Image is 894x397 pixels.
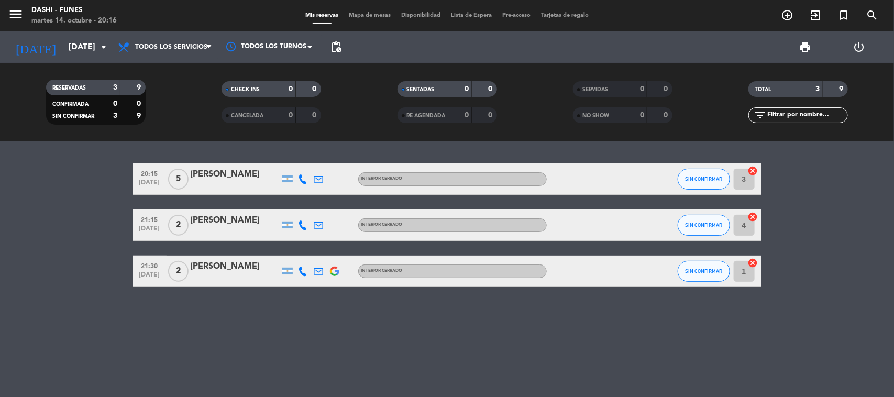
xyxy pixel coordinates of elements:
span: 2 [168,261,189,282]
strong: 0 [313,85,319,93]
button: SIN CONFIRMAR [678,215,730,236]
span: Pre-acceso [497,13,536,18]
span: CANCELADA [231,113,263,118]
strong: 0 [289,112,293,119]
span: SIN CONFIRMAR [685,222,722,228]
span: Lista de Espera [446,13,497,18]
span: SENTADAS [407,87,435,92]
span: INTERIOR CERRADO [361,223,403,227]
button: menu [8,6,24,26]
i: menu [8,6,24,22]
strong: 0 [664,85,670,93]
span: INTERIOR CERRADO [361,269,403,273]
strong: 0 [113,100,117,107]
span: Mapa de mesas [344,13,396,18]
div: [PERSON_NAME] [191,168,280,181]
button: SIN CONFIRMAR [678,169,730,190]
span: pending_actions [330,41,343,53]
span: Mis reservas [300,13,344,18]
div: [PERSON_NAME] [191,214,280,227]
span: SIN CONFIRMAR [685,176,722,182]
i: power_settings_new [853,41,866,53]
span: RE AGENDADA [407,113,446,118]
span: [DATE] [137,179,163,191]
span: 2 [168,215,189,236]
span: TOTAL [755,87,771,92]
strong: 0 [640,112,644,119]
strong: 0 [640,85,644,93]
strong: 9 [137,112,143,119]
strong: 0 [313,112,319,119]
i: cancel [748,258,758,268]
span: INTERIOR CERRADO [361,177,403,181]
div: martes 14. octubre - 20:16 [31,16,117,26]
span: [DATE] [137,225,163,237]
button: SIN CONFIRMAR [678,261,730,282]
span: Tarjetas de regalo [536,13,594,18]
span: SERVIDAS [582,87,608,92]
i: search [866,9,878,21]
span: RESERVADAS [52,85,86,91]
strong: 9 [137,84,143,91]
span: 21:15 [137,213,163,225]
i: arrow_drop_down [97,41,110,53]
i: filter_list [754,109,766,122]
strong: 0 [289,85,293,93]
span: print [799,41,812,53]
i: turned_in_not [837,9,850,21]
span: CONFIRMADA [52,102,89,107]
span: SIN CONFIRMAR [685,268,722,274]
strong: 3 [113,112,117,119]
strong: 9 [840,85,846,93]
i: cancel [748,166,758,176]
span: 21:30 [137,259,163,271]
span: NO SHOW [582,113,609,118]
i: cancel [748,212,758,222]
strong: 3 [816,85,820,93]
strong: 0 [137,100,143,107]
img: google-logo.png [330,267,339,276]
span: 5 [168,169,189,190]
span: [DATE] [137,271,163,283]
strong: 0 [664,112,670,119]
span: 20:15 [137,167,163,179]
span: Todos los servicios [135,43,207,51]
i: [DATE] [8,36,63,59]
div: Dashi - Funes [31,5,117,16]
span: CHECK INS [231,87,260,92]
strong: 0 [488,112,494,119]
i: exit_to_app [809,9,822,21]
span: Disponibilidad [396,13,446,18]
strong: 0 [488,85,494,93]
i: add_circle_outline [781,9,793,21]
strong: 0 [465,85,469,93]
div: LOG OUT [832,31,886,63]
input: Filtrar por nombre... [766,109,847,121]
span: SIN CONFIRMAR [52,114,94,119]
strong: 3 [113,84,117,91]
strong: 0 [465,112,469,119]
div: [PERSON_NAME] [191,260,280,273]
